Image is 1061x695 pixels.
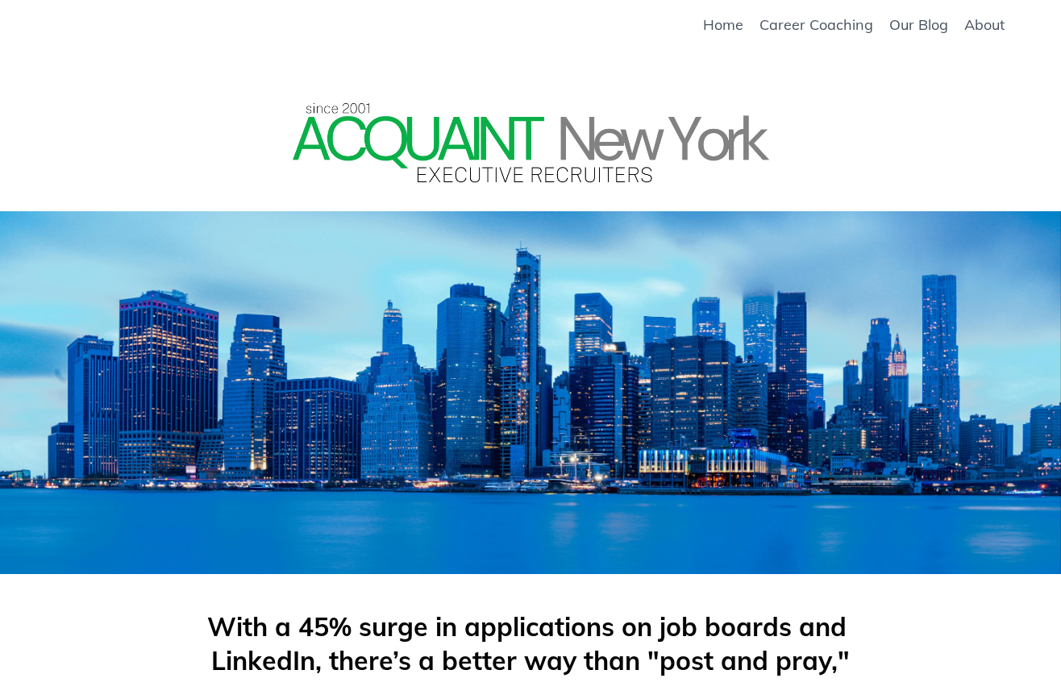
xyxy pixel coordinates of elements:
a: Our Blog [889,16,948,34]
a: Home [703,16,743,34]
img: Amy Cole Connect Recruiting [289,97,772,189]
span: With a 45% surge in applications on job boards and LinkedIn, t [207,610,854,676]
span: here’s a better way than "post and pray," [339,644,850,676]
a: About [964,16,1005,34]
a: Career Coaching [759,16,873,34]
